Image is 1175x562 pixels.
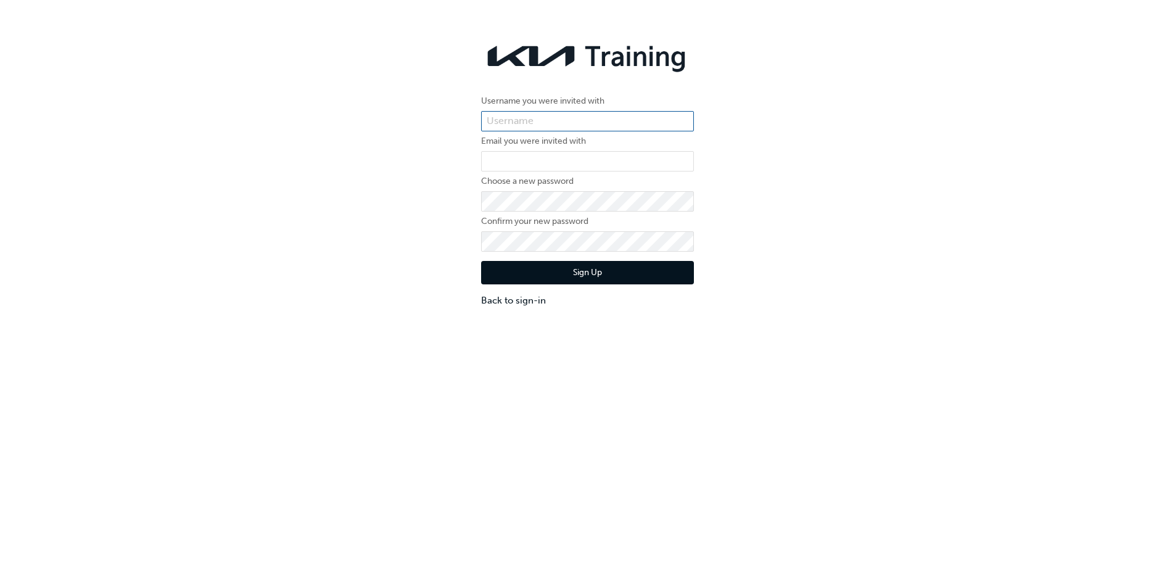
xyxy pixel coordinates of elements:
label: Confirm your new password [481,214,694,229]
label: Email you were invited with [481,134,694,149]
label: Choose a new password [481,174,694,189]
img: kia-training [481,37,694,75]
label: Username you were invited with [481,94,694,109]
input: Username [481,111,694,132]
button: Sign Up [481,261,694,284]
a: Back to sign-in [481,294,694,308]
